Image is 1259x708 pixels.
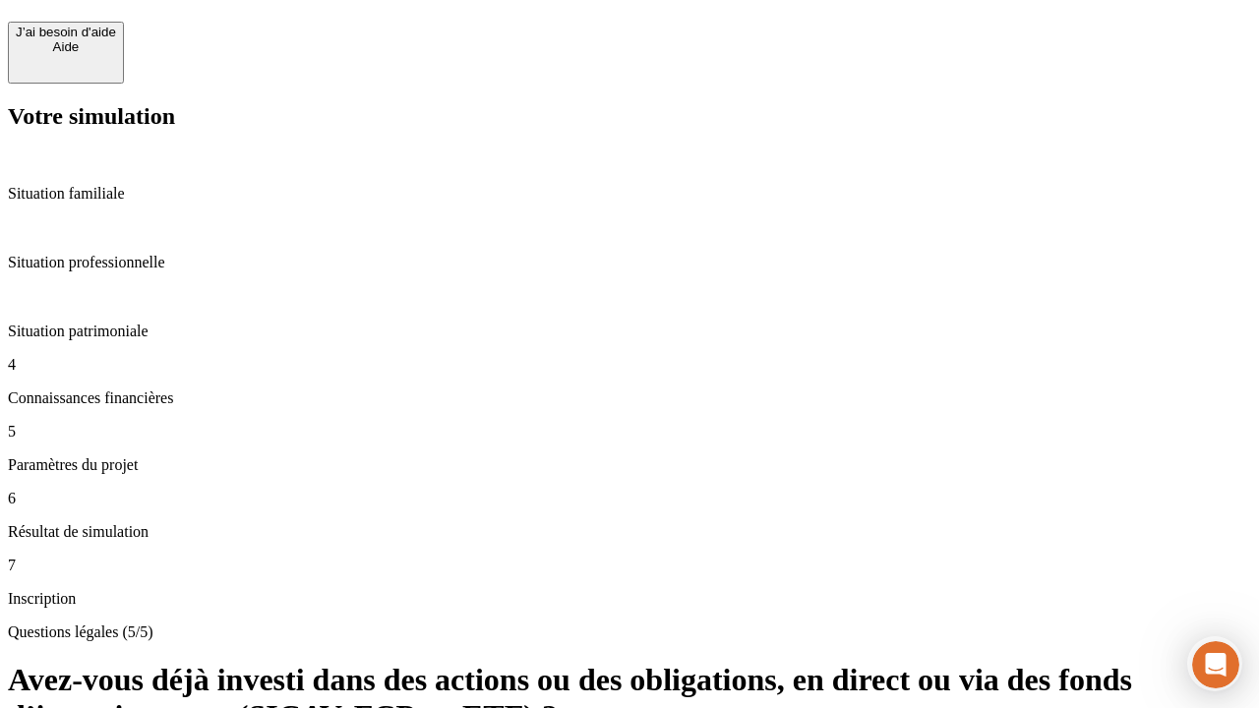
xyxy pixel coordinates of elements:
[8,356,1251,374] p: 4
[8,423,1251,441] p: 5
[8,22,124,84] button: J’ai besoin d'aideAide
[8,490,1251,507] p: 6
[1187,636,1242,691] iframe: Intercom live chat discovery launcher
[8,523,1251,541] p: Résultat de simulation
[8,456,1251,474] p: Paramètres du projet
[8,590,1251,608] p: Inscription
[1192,641,1239,688] iframe: Intercom live chat
[8,623,1251,641] p: Questions légales (5/5)
[8,185,1251,203] p: Situation familiale
[16,25,116,39] div: J’ai besoin d'aide
[8,389,1251,407] p: Connaissances financières
[8,323,1251,340] p: Situation patrimoniale
[8,103,1251,130] h2: Votre simulation
[16,39,116,54] div: Aide
[8,254,1251,271] p: Situation professionnelle
[8,557,1251,574] p: 7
